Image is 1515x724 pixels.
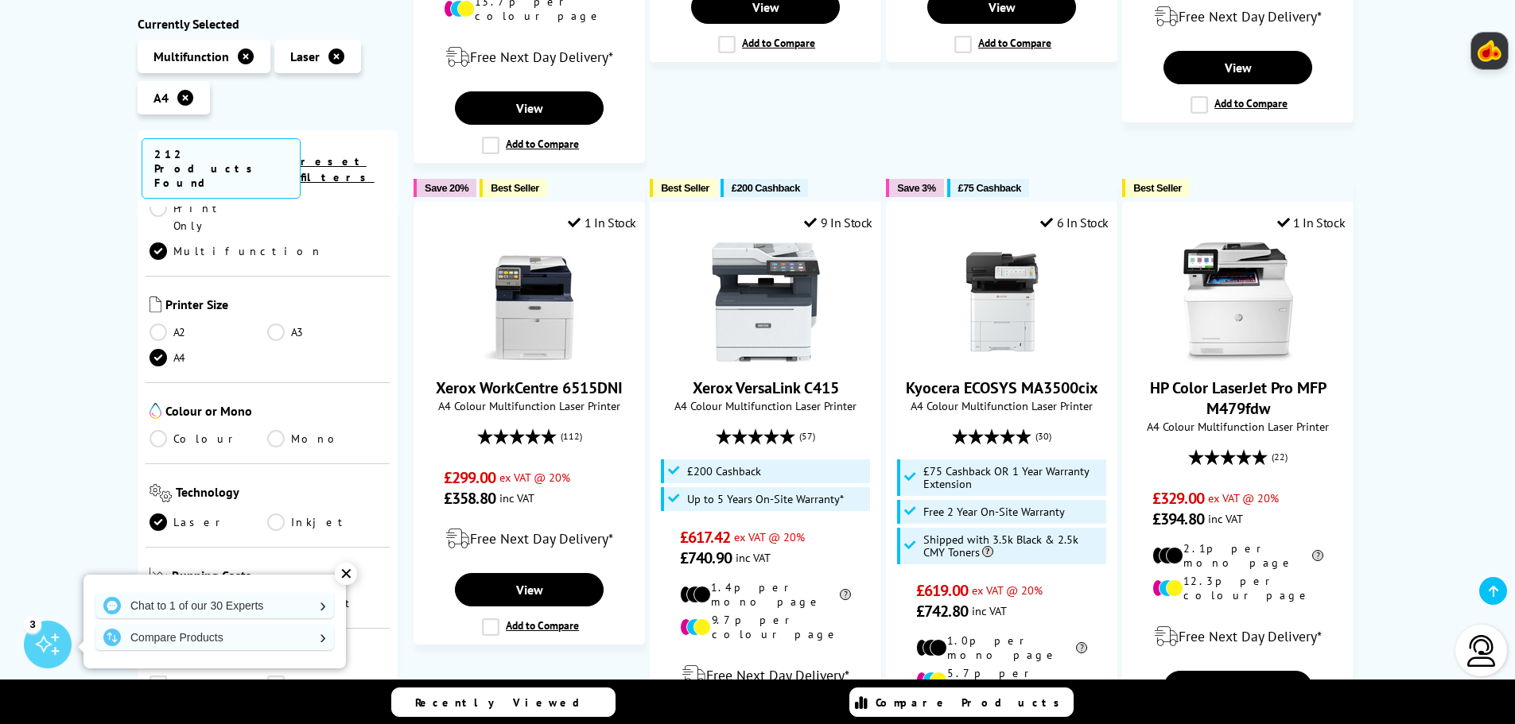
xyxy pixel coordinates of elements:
a: Kyocera ECOSYS MA3500cix [942,349,1062,365]
a: View [455,91,603,125]
img: HP Color LaserJet Pro MFP M479fdw [1179,242,1298,362]
li: 1.4p per mono page [680,580,851,609]
a: USB [150,676,268,694]
span: £358.80 [444,488,495,509]
label: Add to Compare [482,618,579,636]
span: Printer Size [165,296,387,316]
div: modal_delivery [1131,614,1345,659]
button: Best Seller [480,179,547,197]
div: 9 In Stock [804,215,872,230]
a: View [1163,51,1311,84]
span: inc VAT [972,603,1007,618]
span: inc VAT [736,550,771,565]
span: A4 [153,90,169,106]
a: HP Color LaserJet Pro MFP M479fdw [1179,349,1298,365]
span: Best Seller [661,182,709,194]
span: ex VAT @ 20% [499,470,570,485]
a: A4 [150,349,268,366]
span: Technology [176,484,386,505]
span: Best Seller [1133,182,1182,194]
span: Save 20% [425,182,468,194]
span: inc VAT [1208,511,1243,526]
span: Save 3% [897,182,935,194]
label: Add to Compare [718,36,815,53]
div: modal_delivery [422,517,636,561]
span: Laser [290,48,320,64]
span: (22) [1272,442,1288,472]
a: Print Only [150,199,268,234]
a: Network [267,676,386,694]
button: £75 Cashback [947,179,1029,197]
span: inc VAT [499,490,534,505]
a: Xerox WorkCentre 6515DNI [436,377,623,398]
div: 1 In Stock [1277,215,1346,230]
span: £742.80 [916,601,968,621]
span: ex VAT @ 20% [1208,490,1279,505]
img: Technology [150,484,173,502]
img: user-headset-light.svg [1466,635,1498,667]
span: 212 Products Found [142,138,301,199]
span: (112) [561,421,582,451]
a: View [455,573,603,606]
li: 9.7p per colour page [680,613,851,641]
a: Multifunction [150,242,323,260]
img: Kyocera ECOSYS MA3500cix [942,242,1062,362]
div: Currently Selected [138,16,398,32]
span: A4 Colour Multifunction Laser Printer [422,398,636,413]
img: Xerox VersaLink C415 [706,242,825,362]
li: 12.3p per colour page [1152,574,1323,602]
a: reset filters [301,154,375,184]
span: £619.00 [916,580,968,601]
a: Xerox VersaLink C415 [693,377,839,398]
a: HP Color LaserJet Pro MFP M479fdw [1150,377,1327,419]
span: £740.90 [680,548,732,568]
span: Best Seller [491,182,539,194]
a: Chat to 1 of our 30 Experts [95,593,334,618]
a: A2 [150,323,268,341]
span: Free 2 Year On-Site Warranty [923,505,1065,518]
div: modal_delivery [658,653,872,698]
span: Multifunction [153,48,229,64]
a: Xerox WorkCentre 6515DNI [470,349,589,365]
button: Save 20% [414,179,476,197]
span: ex VAT @ 20% [972,583,1043,598]
img: Colour or Mono [150,403,161,419]
a: Kyocera ECOSYS MA3500cix [906,377,1098,398]
span: A4 Colour Multifunction Laser Printer [658,398,872,413]
li: 2.1p per mono page [1152,541,1323,570]
span: £75 Cashback [958,182,1021,194]
a: Inkjet [267,513,386,531]
span: (57) [799,421,815,451]
span: £394.80 [1152,509,1204,529]
img: Xerox WorkCentre 6515DNI [470,242,589,362]
button: Best Seller [1122,179,1190,197]
a: A3 [267,323,386,341]
span: Up to 5 Years On-Site Warranty* [687,493,844,505]
span: A4 Colour Multifunction Laser Printer [1131,419,1345,434]
label: Add to Compare [1191,96,1288,114]
span: Shipped with 3.5k Black & 2.5k CMY Toners [923,533,1103,559]
a: Xerox VersaLink C415 [706,349,825,365]
div: 3 [24,615,41,633]
span: Recently Viewed [415,695,596,710]
a: Recently Viewed [391,687,616,717]
button: £200 Cashback [721,179,808,197]
li: 1.0p per mono page [916,633,1087,662]
a: Colour [150,430,268,447]
a: Compare Products [849,687,1074,717]
li: 5.7p per colour page [916,666,1087,695]
a: View [1163,671,1311,704]
span: (30) [1035,421,1051,451]
span: £299.00 [444,467,495,488]
a: Laser [150,513,268,531]
span: £75 Cashback OR 1 Year Warranty Extension [923,465,1103,490]
button: Best Seller [650,179,717,197]
span: £200 Cashback [732,182,800,194]
div: 1 In Stock [568,215,636,230]
div: modal_delivery [422,35,636,79]
div: 6 In Stock [1040,215,1109,230]
span: ex VAT @ 20% [734,529,805,544]
label: Add to Compare [954,36,1051,53]
a: Compare Products [95,625,334,650]
span: Compare Products [876,695,1068,710]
